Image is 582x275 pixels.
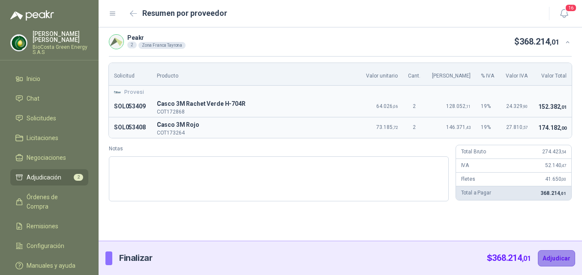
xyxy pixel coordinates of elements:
[27,261,75,270] span: Manuales y ayuda
[10,71,88,87] a: Inicio
[533,63,572,86] th: Valor Total
[522,125,528,130] span: ,57
[10,169,88,185] a: Adjudicación2
[157,120,355,130] p: C
[127,42,137,48] div: 2
[27,94,39,103] span: Chat
[426,63,476,86] th: [PERSON_NAME]
[10,10,54,21] img: Logo peakr
[461,189,491,197] p: Total a Pagar
[360,63,403,86] th: Valor unitario
[10,218,88,234] a: Remisiones
[461,148,486,156] p: Total Bruto
[403,63,426,86] th: Cant.
[33,45,88,55] p: BioCosta Green Energy S.A.S
[514,35,559,48] p: $
[33,31,88,43] p: [PERSON_NAME] [PERSON_NAME]
[550,38,559,46] span: ,01
[27,74,40,84] span: Inicio
[403,96,426,117] td: 2
[522,254,531,263] span: ,01
[157,99,355,109] p: C
[393,125,398,130] span: ,72
[114,102,147,112] p: SOL053409
[10,110,88,126] a: Solicitudes
[565,4,577,12] span: 16
[152,63,360,86] th: Producto
[109,63,152,86] th: Solicitud
[461,175,475,183] p: Fletes
[74,174,83,181] span: 2
[561,177,566,182] span: ,00
[476,96,500,117] td: 19 %
[538,103,567,110] span: 152.382
[476,63,500,86] th: % IVA
[506,103,528,109] span: 24.329
[10,149,88,166] a: Negociaciones
[561,163,566,168] span: ,47
[492,253,531,263] span: 368.214
[522,104,528,109] span: ,90
[446,103,471,109] span: 128.052
[561,149,566,154] span: ,54
[114,89,121,96] img: Company Logo
[376,103,398,109] span: 64.026
[560,126,567,131] span: ,00
[560,105,567,110] span: ,01
[545,176,566,182] span: 41.650
[465,125,471,130] span: ,43
[465,104,471,109] span: ,11
[476,117,500,137] td: 19 %
[540,190,566,196] span: 368.214
[10,238,88,254] a: Configuración
[10,90,88,107] a: Chat
[142,7,227,19] h2: Resumen por proveedor
[109,35,123,49] img: Company Logo
[556,6,572,21] button: 16
[545,162,566,168] span: 52.140
[393,104,398,109] span: ,06
[538,250,575,266] button: Adjudicar
[27,173,61,182] span: Adjudicación
[27,114,56,123] span: Solicitudes
[27,133,58,143] span: Licitaciones
[27,192,80,211] span: Órdenes de Compra
[10,257,88,274] a: Manuales y ayuda
[114,88,567,96] div: Provesi
[10,130,88,146] a: Licitaciones
[446,124,471,130] span: 146.371
[403,117,426,137] td: 2
[127,35,186,41] p: Peakr
[487,251,531,265] p: $
[157,109,355,114] p: COT172868
[560,191,566,196] span: ,01
[27,221,58,231] span: Remisiones
[27,241,64,251] span: Configuración
[519,36,559,47] span: 368.214
[27,153,66,162] span: Negociaciones
[461,161,469,170] p: IVA
[376,124,398,130] span: 73.185
[157,99,355,109] span: Casco 3M Rachet Verde H-704R
[11,35,27,51] img: Company Logo
[542,149,566,155] span: 274.423
[138,42,186,49] div: Zona Franca Tayrona
[506,124,528,130] span: 27.810
[114,123,147,133] p: SOL053408
[538,124,567,131] span: 174.182
[10,189,88,215] a: Órdenes de Compra
[157,120,355,130] span: Casco 3M Rojo
[500,63,532,86] th: Valor IVA
[109,145,449,153] label: Notas
[119,251,152,265] p: Finalizar
[157,130,355,135] p: COT173264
